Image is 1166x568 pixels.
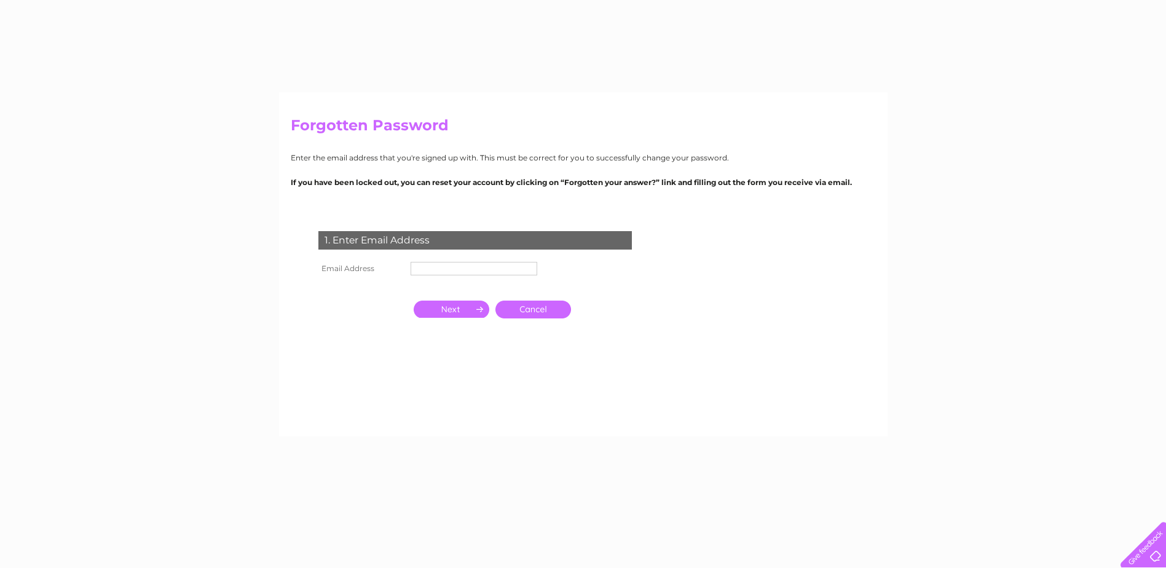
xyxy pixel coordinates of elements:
[291,117,876,140] h2: Forgotten Password
[315,259,408,278] th: Email Address
[495,301,571,318] a: Cancel
[291,152,876,164] p: Enter the email address that you're signed up with. This must be correct for you to successfully ...
[318,231,632,250] div: 1. Enter Email Address
[291,176,876,188] p: If you have been locked out, you can reset your account by clicking on “Forgotten your answer?” l...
